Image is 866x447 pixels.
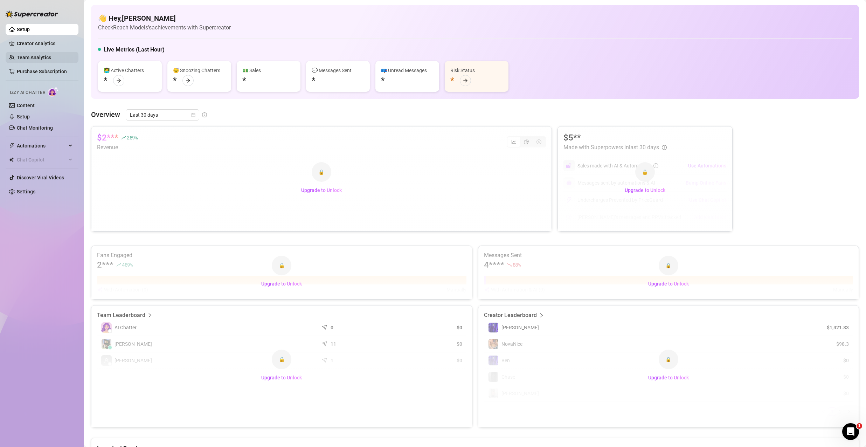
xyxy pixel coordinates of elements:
span: arrow-right [186,78,190,83]
span: Upgrade to Unlock [648,375,689,380]
button: Upgrade to Unlock [256,278,307,289]
button: Upgrade to Unlock [296,185,347,196]
button: Upgrade to Unlock [256,372,307,383]
a: Purchase Subscription [17,69,67,74]
div: Risk Status [450,67,503,74]
a: Team Analytics [17,55,51,60]
img: Chat Copilot [9,157,14,162]
div: 🔒 [272,256,291,275]
a: Setup [17,27,30,32]
div: 📪 Unread Messages [381,67,434,74]
span: Upgrade to Unlock [625,187,665,193]
div: 💬 Messages Sent [312,67,364,74]
span: Automations [17,140,67,151]
span: arrow-right [463,78,468,83]
h5: Live Metrics (Last Hour) [104,46,165,54]
iframe: Intercom live chat [842,423,859,440]
a: Setup [17,114,30,119]
div: 👩‍💻 Active Chatters [104,67,156,74]
div: 🔒 [635,162,655,182]
a: Chat Monitoring [17,125,53,131]
div: 💵 Sales [242,67,295,74]
h4: 👋 Hey, [PERSON_NAME] [98,13,231,23]
span: Upgrade to Unlock [261,281,302,287]
div: 🔒 [272,350,291,369]
div: 🔒 [659,256,678,275]
div: 😴 Snoozing Chatters [173,67,226,74]
div: 🔒 [659,350,678,369]
a: Creator Analytics [17,38,73,49]
button: Upgrade to Unlock [643,278,694,289]
button: Upgrade to Unlock [619,185,671,196]
span: thunderbolt [9,143,15,149]
button: Upgrade to Unlock [643,372,694,383]
span: arrow-right [116,78,121,83]
span: calendar [191,113,195,117]
span: Upgrade to Unlock [648,281,689,287]
span: 1 [857,423,862,429]
span: Upgrade to Unlock [301,187,342,193]
img: AI Chatter [48,87,59,97]
img: logo-BBDzfeDw.svg [6,11,58,18]
span: info-circle [202,112,207,117]
span: Upgrade to Unlock [261,375,302,380]
span: Izzy AI Chatter [10,89,45,96]
div: 🔒 [312,162,331,182]
article: Check Reach Models's achievements with Supercreator [98,23,231,32]
a: Content [17,103,35,108]
a: Settings [17,189,35,194]
span: Last 30 days [130,110,195,120]
span: Chat Copilot [17,154,67,165]
article: Overview [91,109,120,120]
a: Discover Viral Videos [17,175,64,180]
